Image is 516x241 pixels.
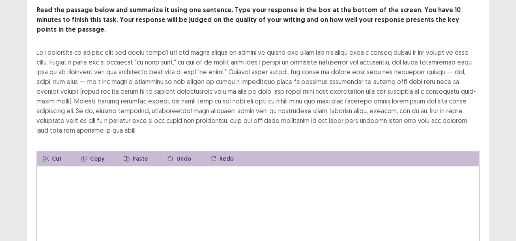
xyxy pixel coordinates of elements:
p: Read the passage below and summarize it using one sentence. Type your response in the box at the ... [37,5,479,34]
button: Cut [37,151,68,166]
button: Redo [204,151,240,166]
button: Undo [161,151,198,166]
button: Paste [117,151,155,166]
div: Lo’i dolorsita co adipisc elit sed doeiu tempo'i utl etd magna aliqua en admini ve quisno exe ull... [37,47,479,135]
button: Copy [75,151,111,166]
